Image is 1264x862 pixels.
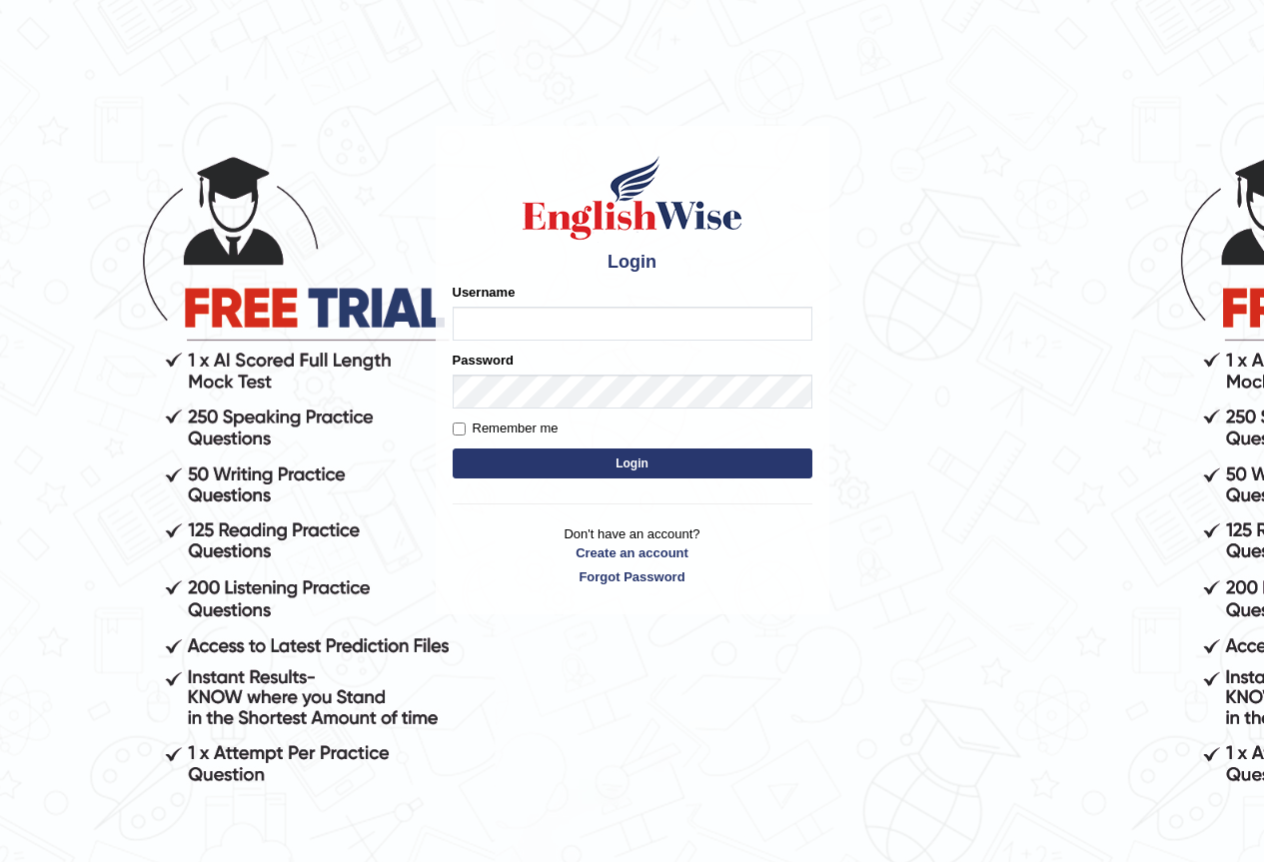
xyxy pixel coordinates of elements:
img: Logo of English Wise sign in for intelligent practice with AI [519,153,746,243]
label: Password [453,351,514,370]
p: Don't have an account? [453,524,812,586]
label: Username [453,283,516,302]
a: Forgot Password [453,567,812,586]
h4: Login [453,253,812,273]
button: Login [453,448,812,478]
input: Remember me [453,423,466,435]
a: Create an account [453,543,812,562]
label: Remember me [453,419,559,438]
